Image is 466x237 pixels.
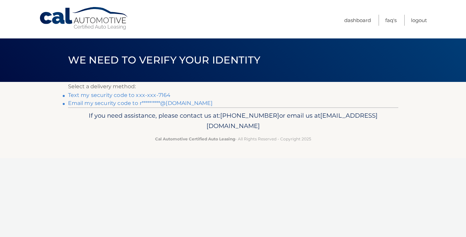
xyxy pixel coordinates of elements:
[68,92,171,98] a: Text my security code to xxx-xxx-7164
[344,15,371,26] a: Dashboard
[155,136,235,141] strong: Cal Automotive Certified Auto Leasing
[411,15,427,26] a: Logout
[220,112,279,119] span: [PHONE_NUMBER]
[385,15,397,26] a: FAQ's
[68,82,398,91] p: Select a delivery method:
[68,54,261,66] span: We need to verify your identity
[68,100,213,106] a: Email my security code to r*********@[DOMAIN_NAME]
[72,135,394,142] p: - All Rights Reserved - Copyright 2025
[39,7,129,30] a: Cal Automotive
[72,110,394,132] p: If you need assistance, please contact us at: or email us at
